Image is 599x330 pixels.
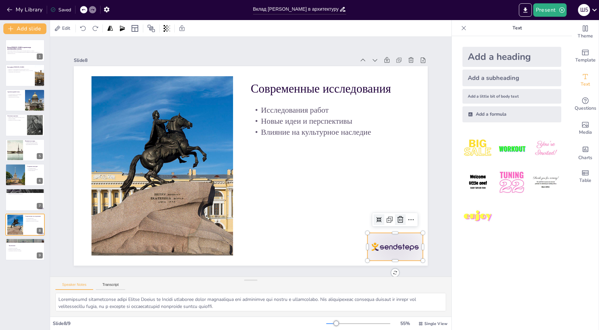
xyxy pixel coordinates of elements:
[5,189,45,211] div: 7
[7,91,23,93] p: Архитектурный стиль
[253,127,412,155] p: Влияние на культурное наследие
[55,283,93,290] button: Speaker Notes
[27,166,43,168] p: Сохраняя наследие
[61,25,71,31] span: Edit
[5,39,45,62] div: 1
[462,167,493,198] img: 4.jpeg
[572,92,599,116] div: Get real-time input from your audience
[27,169,43,170] p: Историческая значимость
[519,3,532,17] button: Export to PowerPoint
[7,95,23,97] p: Влияние на архитектуру
[9,245,44,247] p: Заключение
[469,20,565,36] p: Text
[579,129,592,136] span: Media
[257,81,417,114] p: Современные исследования
[37,203,43,209] div: 7
[530,133,561,164] img: 3.jpeg
[84,39,365,75] div: Slide 8
[462,106,561,122] div: Add a formula
[572,20,599,44] div: Change the overall theme
[7,117,25,118] p: Здание Сената и [DEMOGRAPHIC_DATA]
[575,105,596,112] span: Questions
[5,164,45,186] div: 6
[530,167,561,198] img: 6.jpeg
[55,293,446,311] textarea: Loremipsumd sitametconse adipi Elitse Doeius te Incidi utlaboree dolor magnaaliqua eni adminimve ...
[37,178,43,184] div: 6
[7,250,43,251] p: Сохранение культурного наследия
[37,103,43,109] div: 3
[7,119,25,121] p: Влияние на культурное наследие
[581,81,590,88] span: Text
[5,238,45,260] div: 9
[37,252,43,258] div: 9
[578,154,592,161] span: Charts
[255,105,415,133] p: Исследования работ
[578,3,590,17] button: Ш 5
[25,144,43,145] p: Вдохновение для архитекторов
[25,219,43,220] p: Новые идеи и перспективы
[147,24,155,32] span: Position
[462,70,561,86] div: Add a subheading
[575,57,596,64] span: Template
[25,140,43,142] p: Влияние на город
[496,133,527,164] img: 2.jpeg
[572,164,599,189] div: Add a table
[7,194,43,195] p: Влияние на современную архитектуру
[462,47,561,67] div: Add a heading
[25,215,43,217] p: Современные исследования
[254,116,413,144] p: Новые идеи и перспективы
[5,139,45,161] div: 5
[5,64,45,86] div: 2
[7,69,33,70] p: [PERSON_NAME] родился во [GEOGRAPHIC_DATA]
[25,143,43,144] p: Основа для будущих проектов
[7,191,43,193] p: Обучение у мастеров
[130,23,140,34] div: Layout
[572,140,599,164] div: Add charts and graphs
[37,153,43,159] div: 5
[462,133,493,164] img: 1.jpeg
[7,53,43,54] p: Generated with [URL]
[7,50,43,53] p: Презентация посвящена архитектурному наследию [PERSON_NAME] в [GEOGRAPHIC_DATA], его значимым про...
[253,4,339,14] input: Insert title
[7,192,43,194] p: Развитие уникального стиля
[572,44,599,68] div: Add ready made slides
[37,53,43,60] div: 1
[578,4,590,16] div: Ш 5
[397,320,413,327] div: 55 %
[7,94,23,95] p: Сочетание барокко и классицизма
[5,89,45,111] div: 3
[3,23,46,34] button: Add slide
[572,68,599,92] div: Add text boxes
[462,89,561,104] div: Add a little bit of body text
[496,167,527,198] img: 5.jpeg
[5,114,45,136] div: 4
[5,4,45,15] button: My Library
[96,283,126,290] button: Transcript
[25,220,43,222] p: Влияние на культурное наследие
[5,214,45,236] div: 8
[572,116,599,140] div: Add images, graphics, shapes or video
[7,248,43,249] p: Актуальность наследия
[7,71,33,72] p: Уникальный стиль архитектора
[7,190,43,192] p: Образование и влияние
[533,3,567,17] button: Present
[7,96,23,98] p: Уникальные детали и формы
[578,32,593,40] span: Theme
[424,321,447,326] span: Single View
[7,66,33,68] p: Биография [PERSON_NAME]
[7,46,31,50] strong: Вклад [PERSON_NAME] в архитектуру [GEOGRAPHIC_DATA]
[37,228,43,234] div: 8
[53,320,326,327] div: Slide 8 / 9
[25,141,43,143] p: Формирование облика города
[27,168,43,169] p: Реставрация зданий
[27,170,43,172] p: Участие общества
[462,201,493,232] img: 7.jpeg
[579,177,591,184] span: Table
[7,118,25,120] p: Частные особняки
[7,115,25,117] p: Основные проекты
[25,218,43,219] p: Исследования работ
[50,7,71,13] div: Saved
[37,79,43,85] div: 2
[37,128,43,134] div: 4
[7,249,43,250] p: Влияние на будущие поколения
